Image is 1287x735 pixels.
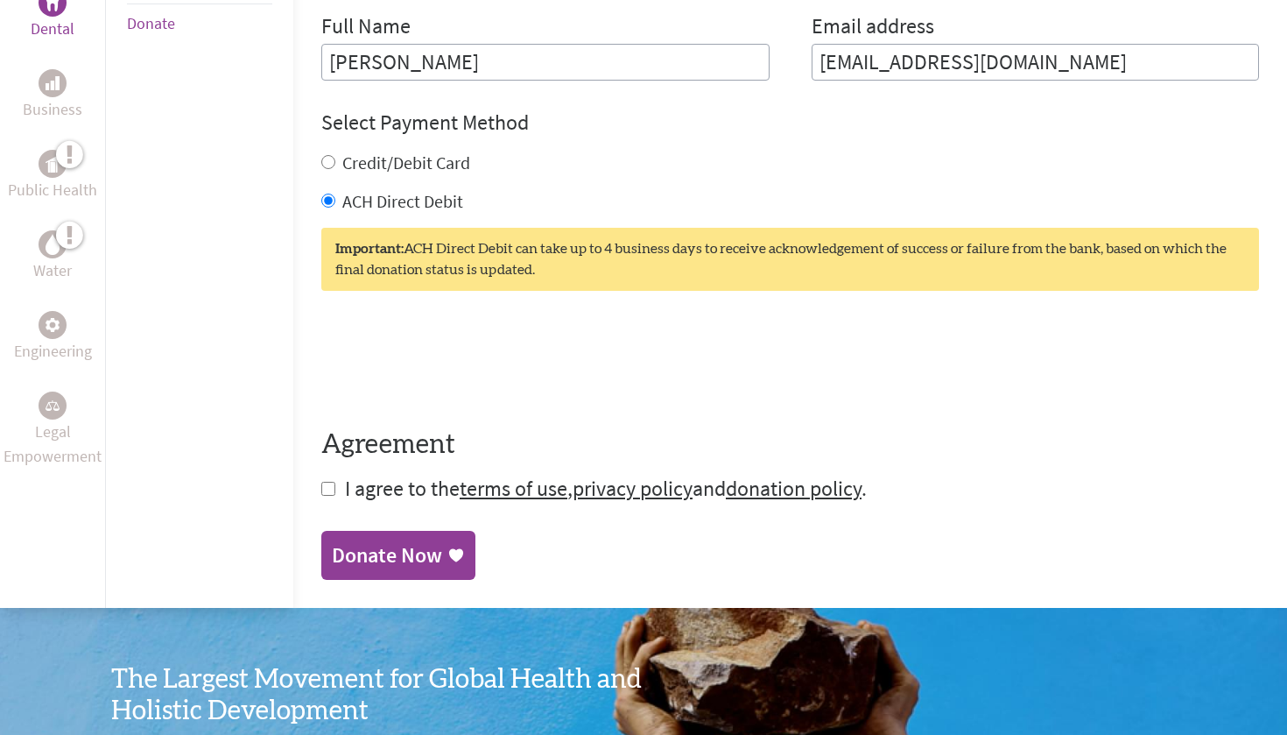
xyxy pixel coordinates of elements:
[39,150,67,178] div: Public Health
[321,12,411,44] label: Full Name
[14,311,92,364] a: EngineeringEngineering
[321,109,1259,137] h4: Select Payment Method
[335,242,404,256] strong: Important:
[8,178,97,202] p: Public Health
[23,97,82,122] p: Business
[321,531,475,580] a: Donate Now
[726,475,862,502] a: donation policy
[8,150,97,202] a: Public HealthPublic Health
[345,475,867,502] span: I agree to the , and .
[39,230,67,258] div: Water
[39,392,67,420] div: Legal Empowerment
[39,311,67,339] div: Engineering
[332,541,442,569] div: Donate Now
[33,230,72,283] a: WaterWater
[573,475,693,502] a: privacy policy
[39,69,67,97] div: Business
[33,258,72,283] p: Water
[4,392,102,469] a: Legal EmpowermentLegal Empowerment
[812,12,934,44] label: Email address
[321,44,770,81] input: Enter Full Name
[127,4,272,43] li: Donate
[31,17,74,41] p: Dental
[127,13,175,33] a: Donate
[46,76,60,90] img: Business
[342,152,470,173] label: Credit/Debit Card
[46,234,60,254] img: Water
[321,228,1259,291] div: ACH Direct Debit can take up to 4 business days to receive acknowledgement of success or failure ...
[4,420,102,469] p: Legal Empowerment
[14,339,92,364] p: Engineering
[23,69,82,122] a: BusinessBusiness
[46,155,60,173] img: Public Health
[111,664,643,727] h3: The Largest Movement for Global Health and Holistic Development
[321,429,1259,461] h4: Agreement
[321,326,587,394] iframe: reCAPTCHA
[812,44,1260,81] input: Your Email
[460,475,567,502] a: terms of use
[46,317,60,331] img: Engineering
[46,400,60,411] img: Legal Empowerment
[342,190,463,212] label: ACH Direct Debit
